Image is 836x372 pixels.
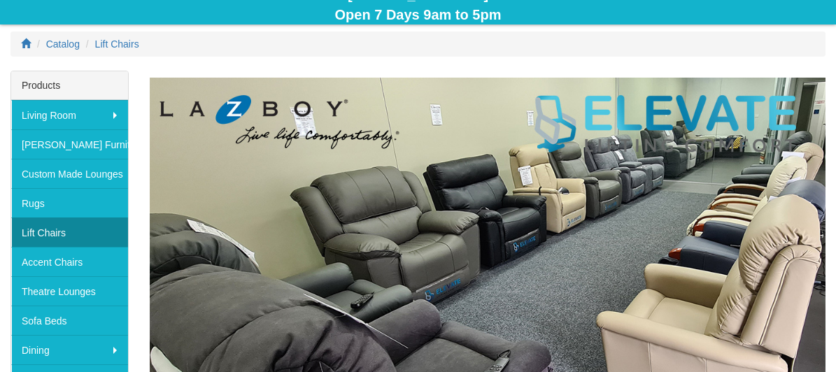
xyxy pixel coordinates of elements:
[11,159,128,188] a: Custom Made Lounges
[11,129,128,159] a: [PERSON_NAME] Furniture
[11,247,128,276] a: Accent Chairs
[46,38,80,50] a: Catalog
[11,306,128,335] a: Sofa Beds
[11,217,128,247] a: Lift Chairs
[11,335,128,364] a: Dining
[11,71,128,100] div: Products
[11,188,128,217] a: Rugs
[95,38,139,50] a: Lift Chairs
[11,100,128,129] a: Living Room
[11,276,128,306] a: Theatre Lounges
